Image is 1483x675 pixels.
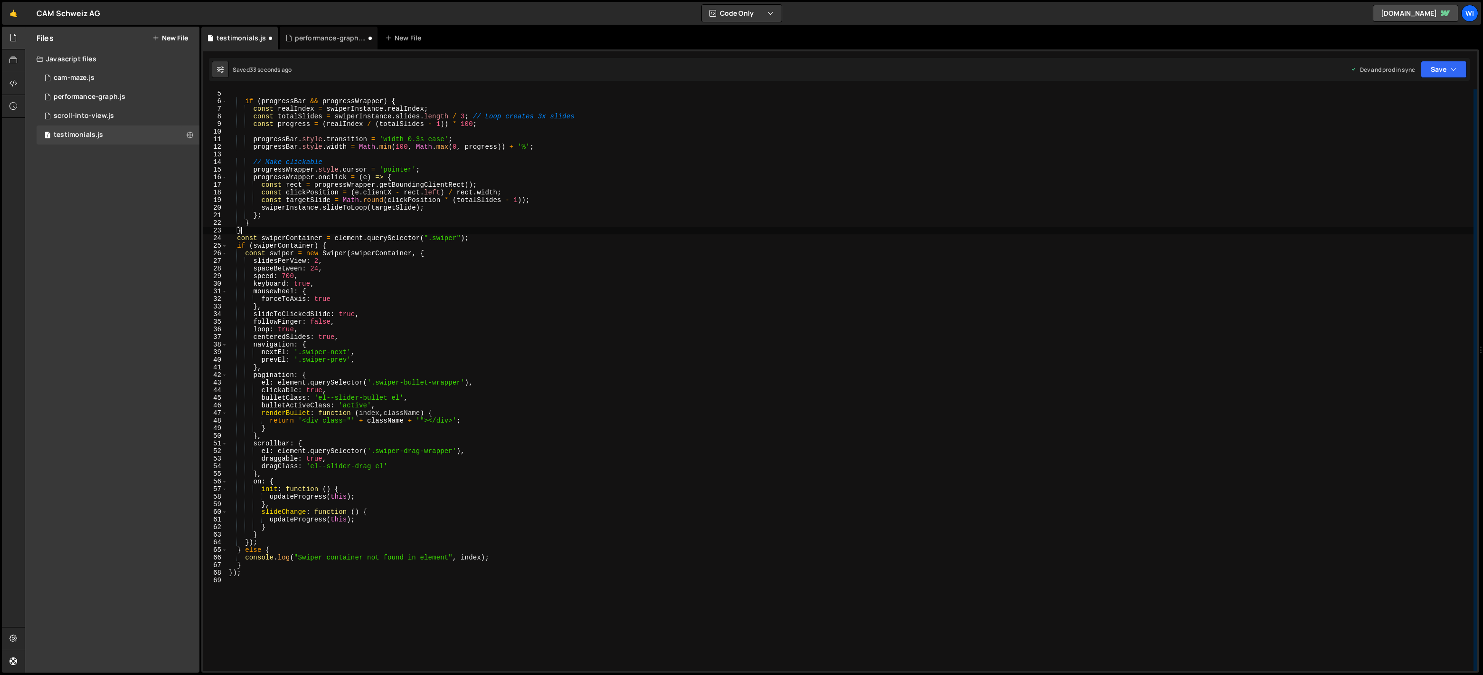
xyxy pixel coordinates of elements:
[203,128,227,135] div: 10
[203,219,227,227] div: 22
[203,379,227,386] div: 43
[203,341,227,348] div: 38
[203,386,227,394] div: 44
[203,577,227,584] div: 69
[203,265,227,272] div: 28
[203,424,227,432] div: 49
[203,234,227,242] div: 24
[203,295,227,303] div: 32
[203,310,227,318] div: 34
[203,402,227,409] div: 46
[250,66,292,74] div: 33 seconds ago
[203,356,227,364] div: 40
[203,120,227,128] div: 9
[1461,5,1478,22] a: wi
[203,212,227,219] div: 21
[203,501,227,508] div: 59
[203,227,227,234] div: 23
[45,132,50,140] span: 1
[203,554,227,561] div: 66
[203,181,227,189] div: 17
[54,112,114,120] div: scroll-into-view.js
[203,539,227,546] div: 64
[203,196,227,204] div: 19
[37,106,199,125] div: 16518/44910.js
[1351,66,1415,74] div: Dev and prod in sync
[203,158,227,166] div: 14
[203,485,227,493] div: 57
[203,303,227,310] div: 33
[203,166,227,174] div: 15
[203,569,227,577] div: 68
[203,242,227,250] div: 25
[203,417,227,424] div: 48
[203,546,227,554] div: 65
[233,66,292,74] div: Saved
[203,326,227,333] div: 36
[203,478,227,485] div: 56
[203,371,227,379] div: 42
[203,493,227,501] div: 58
[37,8,100,19] div: CAM Schweiz AG
[702,5,782,22] button: Code Only
[203,272,227,280] div: 29
[203,409,227,417] div: 47
[54,74,94,82] div: cam-maze.js
[203,189,227,196] div: 18
[203,151,227,158] div: 13
[152,34,188,42] button: New File
[37,68,199,87] div: 16518/44815.js
[203,97,227,105] div: 6
[203,143,227,151] div: 12
[203,280,227,288] div: 30
[203,364,227,371] div: 41
[25,49,199,68] div: Javascript files
[203,333,227,341] div: 37
[1373,5,1458,22] a: [DOMAIN_NAME]
[203,204,227,212] div: 20
[203,531,227,539] div: 63
[217,33,266,43] div: testimonials.js
[385,33,425,43] div: New File
[203,288,227,295] div: 31
[54,131,103,139] div: testimonials.js
[203,508,227,516] div: 60
[2,2,25,25] a: 🤙
[37,125,199,145] div: 16518/45884.js
[203,348,227,356] div: 39
[1421,61,1467,78] button: Save
[203,470,227,478] div: 55
[203,174,227,181] div: 16
[203,394,227,402] div: 45
[295,33,366,43] div: performance-graph.js
[203,447,227,455] div: 52
[203,135,227,143] div: 11
[203,113,227,120] div: 8
[203,561,227,569] div: 67
[203,463,227,470] div: 54
[203,257,227,265] div: 27
[203,90,227,97] div: 5
[37,33,54,43] h2: Files
[203,318,227,326] div: 35
[54,93,125,101] div: performance-graph.js
[203,523,227,531] div: 62
[203,432,227,440] div: 50
[203,516,227,523] div: 61
[203,455,227,463] div: 53
[203,250,227,257] div: 26
[203,105,227,113] div: 7
[203,440,227,447] div: 51
[37,87,199,106] div: performance-graph.js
